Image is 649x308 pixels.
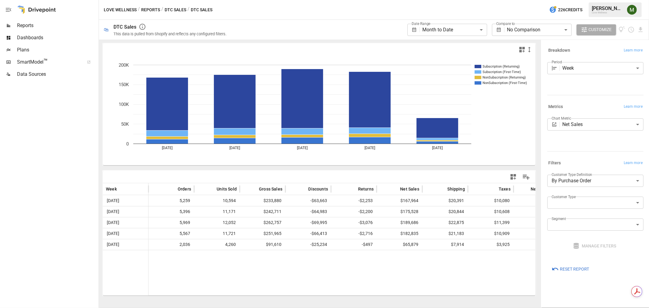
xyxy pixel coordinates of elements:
label: Period [552,59,562,65]
text: NonSubscription (Returning) [483,75,526,79]
button: Customize [577,24,616,35]
span: $20,844 [425,206,465,217]
label: Date Range [412,21,431,26]
span: Plans [17,46,97,54]
label: Customer Type Definition [552,172,592,177]
button: Sort [490,185,498,193]
button: Sort [391,185,400,193]
span: Customize [589,26,612,33]
span: 5,567 [152,228,191,239]
span: $233,880 [243,195,282,206]
span: $10,080 [471,195,511,206]
text: 100K [119,102,129,107]
h6: Metrics [548,103,563,110]
span: -$66,413 [288,228,328,239]
button: Sort [250,185,258,193]
span: $214,927 [517,228,556,239]
label: Customer Type [552,194,576,199]
span: $189,686 [380,217,419,228]
img: Meredith Lacasse [627,5,637,15]
span: $7,914 [425,239,465,250]
span: $262,757 [243,217,282,228]
div: / [138,6,140,14]
span: -$3,076 [334,217,374,228]
text: 0 [126,141,129,147]
span: $11,399 [471,217,511,228]
span: $10,608 [471,206,511,217]
div: This data is pulled from Shopify and reflects any configured filters. [113,32,226,36]
text: [DATE] [365,146,375,150]
button: View documentation [619,24,626,35]
span: $3,925 [471,239,511,250]
span: 226 Credits [558,6,582,14]
div: No Comparison [507,24,571,36]
span: -$69,995 [288,217,328,228]
span: $251,965 [243,228,282,239]
span: 4,260 [197,239,237,250]
span: Month to Date [422,27,453,33]
text: 200K [119,62,129,68]
text: NonSubscription (First-Time) [483,81,527,85]
div: / [187,6,190,14]
span: [DATE] [106,206,145,217]
span: 5,396 [152,206,191,217]
button: Sort [299,185,308,193]
span: 12,052 [197,217,237,228]
span: $77,718 [517,239,556,250]
span: [DATE] [106,217,145,228]
span: Shipping [448,186,465,192]
text: Subscription (Returning) [483,65,520,68]
div: DTC Sales [113,24,136,30]
span: $65,879 [380,239,419,250]
span: 11,171 [197,206,237,217]
span: Learn more [624,160,643,166]
div: Week [563,62,644,74]
div: 🛍 [104,27,109,33]
span: -$25,234 [288,239,328,250]
span: Net Sales [400,186,419,192]
button: Reset Report [547,264,593,275]
button: DTC Sales [165,6,186,14]
span: Reset Report [560,265,589,273]
text: 50K [121,121,129,127]
text: [DATE] [229,146,240,150]
span: 5,969 [152,217,191,228]
span: $242,711 [243,206,282,217]
button: Download report [637,26,644,33]
button: Schedule report [628,26,635,33]
div: / [161,6,163,14]
span: 10,594 [197,195,237,206]
text: 150K [119,82,129,88]
span: 5,259 [152,195,191,206]
span: Learn more [624,47,643,54]
button: Sort [438,185,447,193]
span: $10,909 [471,228,511,239]
span: $182,835 [380,228,419,239]
span: Data Sources [17,71,97,78]
span: $91,610 [243,239,282,250]
span: Dashboards [17,34,97,41]
span: Gross Sales [259,186,282,192]
span: -$2,716 [334,228,374,239]
span: -$2,253 [334,195,374,206]
div: [PERSON_NAME] [592,5,623,11]
span: Learn more [624,104,643,110]
svg: A chart. [103,56,536,165]
button: Sort [208,185,216,193]
span: -$2,200 [334,206,374,217]
label: Chart Metric [552,116,571,121]
h6: Filters [548,160,561,166]
span: $206,979 [517,206,556,217]
span: Returns [358,186,374,192]
span: Week [106,186,117,192]
button: Sort [169,185,177,193]
span: $198,435 [517,195,556,206]
span: $167,964 [380,195,419,206]
text: [DATE] [297,146,308,150]
span: Reports [17,22,97,29]
div: Love Wellness [592,11,623,14]
button: Reports [141,6,160,14]
span: $21,183 [425,228,465,239]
